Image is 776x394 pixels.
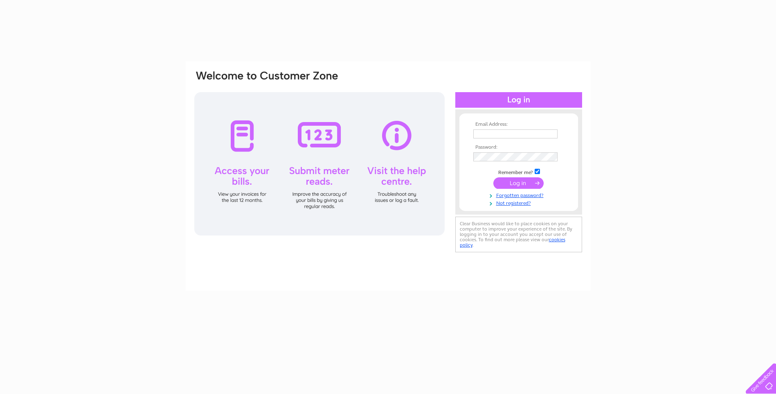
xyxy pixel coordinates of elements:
[473,199,566,206] a: Not registered?
[471,122,566,127] th: Email Address:
[460,237,565,248] a: cookies policy
[471,168,566,176] td: Remember me?
[493,177,544,189] input: Submit
[455,217,582,252] div: Clear Business would like to place cookies on your computer to improve your experience of the sit...
[473,191,566,199] a: Forgotten password?
[471,145,566,150] th: Password:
